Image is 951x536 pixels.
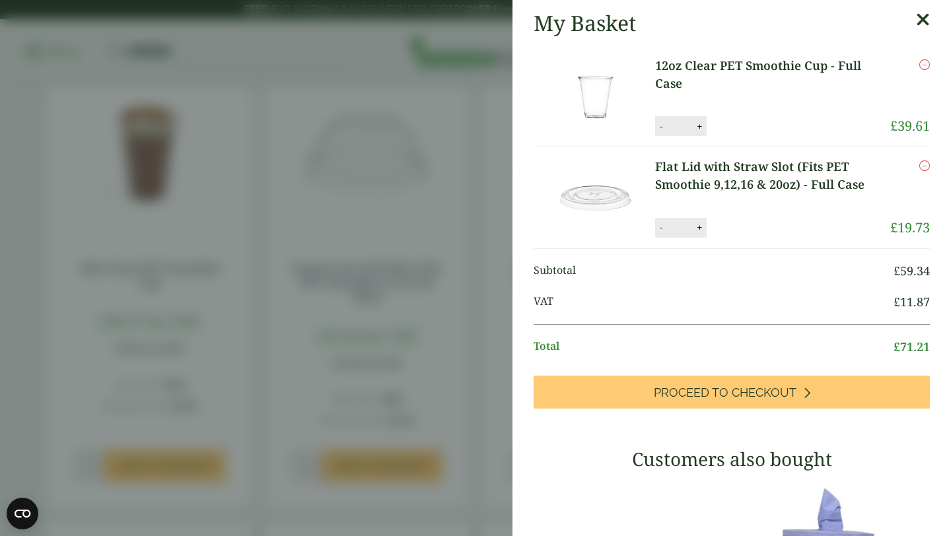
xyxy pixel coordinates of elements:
[534,293,894,311] span: VAT
[534,11,636,36] h2: My Basket
[656,222,666,233] button: -
[655,158,890,193] a: Flat Lid with Straw Slot (Fits PET Smoothie 9,12,16 & 20oz) - Full Case
[919,158,930,174] a: Remove this item
[890,117,930,135] bdi: 39.61
[894,339,930,354] bdi: 71.21
[693,222,706,233] button: +
[890,218,930,236] bdi: 19.73
[7,498,38,529] button: Open CMP widget
[534,376,930,409] a: Proceed to Checkout
[656,121,666,132] button: -
[534,448,930,471] h3: Customers also bought
[655,57,890,92] a: 12oz Clear PET Smoothie Cup - Full Case
[919,57,930,73] a: Remove this item
[894,339,900,354] span: £
[534,262,894,280] span: Subtotal
[894,263,900,279] span: £
[536,158,655,237] img: Flat Lid with Straw Slot (Fits PET 9,12,16 & 20oz)-Single Sleeve-0
[894,263,930,279] bdi: 59.34
[890,117,898,135] span: £
[654,385,796,400] span: Proceed to Checkout
[534,338,894,356] span: Total
[894,294,930,310] bdi: 11.87
[890,218,898,236] span: £
[693,121,706,132] button: +
[894,294,900,310] span: £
